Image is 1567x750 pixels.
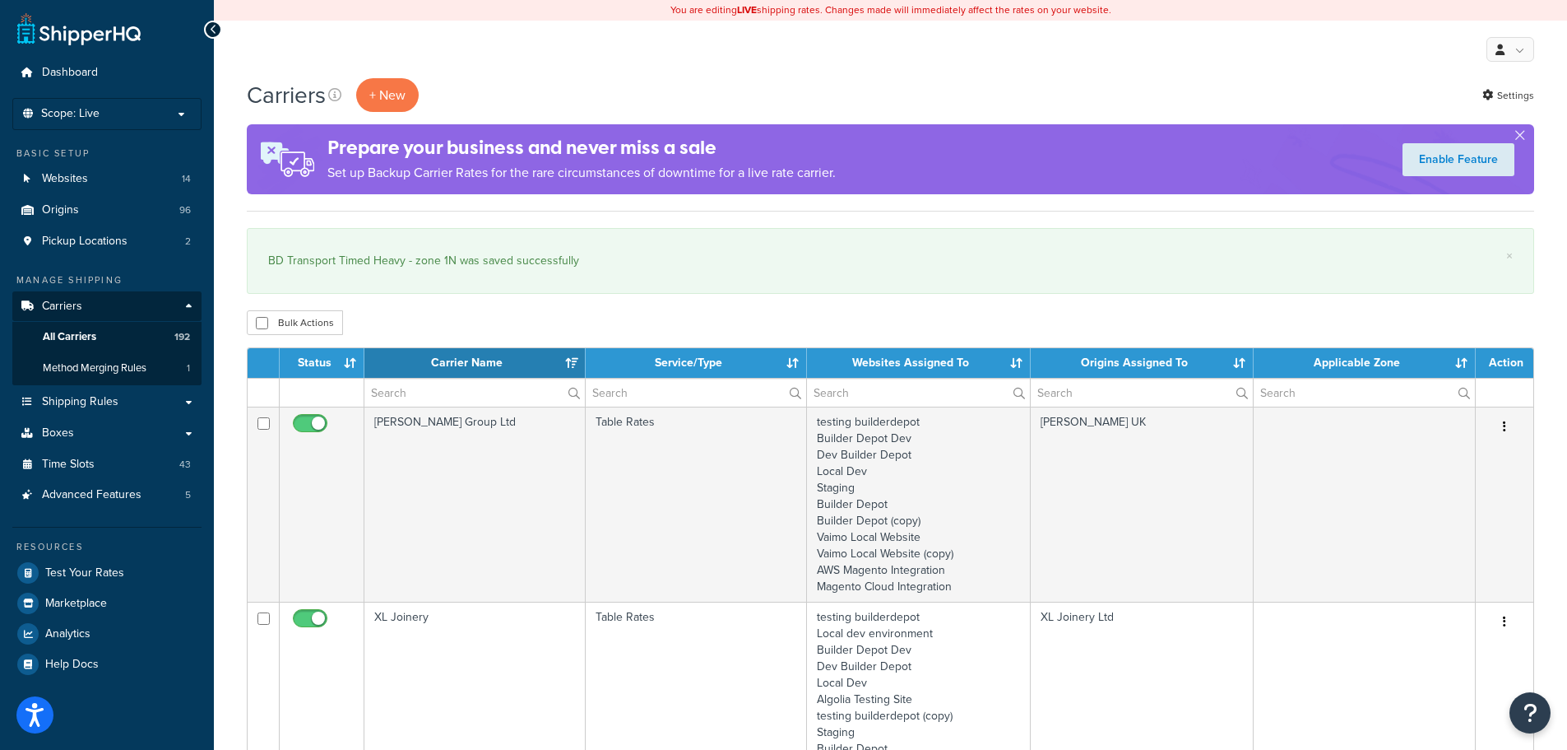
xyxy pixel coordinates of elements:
a: Origins 96 [12,195,202,226]
a: Dashboard [12,58,202,88]
input: Search [364,379,585,407]
span: 1 [187,361,190,375]
span: Marketplace [45,597,107,611]
button: + New [356,78,419,112]
input: Search [1254,379,1475,407]
button: Bulk Actions [247,310,343,335]
a: ShipperHQ Home [17,12,141,45]
div: Resources [12,540,202,554]
span: Origins [42,203,79,217]
a: Websites 14 [12,164,202,194]
span: 14 [182,172,191,186]
td: [PERSON_NAME] UK [1031,407,1254,602]
input: Search [807,379,1030,407]
span: 2 [185,235,191,249]
div: Manage Shipping [12,273,202,287]
th: Websites Assigned To: activate to sort column ascending [807,348,1031,378]
span: Shipping Rules [42,395,118,409]
span: Test Your Rates [45,566,124,580]
th: Service/Type: activate to sort column ascending [586,348,807,378]
a: Marketplace [12,589,202,618]
span: Dashboard [42,66,98,80]
span: Time Slots [42,458,95,472]
span: Analytics [45,627,90,641]
td: testing builderdepot Builder Depot Dev Dev Builder Depot Local Dev Staging Builder Depot Builder ... [807,407,1031,602]
div: BD Transport Timed Heavy - zone 1N was saved successfully [268,249,1513,273]
li: Pickup Locations [12,226,202,257]
span: 192 [174,330,190,344]
p: Set up Backup Carrier Rates for the rare circumstances of downtime for a live rate carrier. [327,161,836,184]
a: Carriers [12,291,202,322]
a: Time Slots 43 [12,450,202,480]
a: Help Docs [12,650,202,679]
td: Table Rates [586,407,807,602]
span: Help Docs [45,658,99,672]
th: Origins Assigned To: activate to sort column ascending [1031,348,1254,378]
li: Carriers [12,291,202,385]
li: Websites [12,164,202,194]
th: Applicable Zone: activate to sort column ascending [1254,348,1476,378]
img: ad-rules-rateshop-fe6ec290ccb7230408bd80ed9643f0289d75e0ffd9eb532fc0e269fcd187b520.png [247,124,327,194]
li: Method Merging Rules [12,353,202,384]
th: Action [1476,348,1533,378]
th: Status: activate to sort column ascending [280,348,364,378]
span: Websites [42,172,88,186]
button: Open Resource Center [1509,692,1551,734]
span: Scope: Live [41,107,100,121]
li: Advanced Features [12,480,202,510]
li: Time Slots [12,450,202,480]
span: Advanced Features [42,488,141,502]
a: Pickup Locations 2 [12,226,202,257]
th: Carrier Name: activate to sort column ascending [364,348,586,378]
div: Basic Setup [12,147,202,161]
a: All Carriers 192 [12,322,202,352]
input: Search [1031,379,1253,407]
a: Boxes [12,418,202,449]
a: Method Merging Rules 1 [12,353,202,384]
a: Enable Feature [1402,143,1514,176]
input: Search [586,379,806,407]
span: All Carriers [43,330,96,344]
a: × [1506,249,1513,263]
li: All Carriers [12,322,202,352]
b: LIVE [737,2,757,17]
td: [PERSON_NAME] Group Ltd [364,407,586,602]
a: Analytics [12,619,202,649]
span: Carriers [42,300,82,314]
span: Pickup Locations [42,235,127,249]
span: 96 [179,203,191,217]
span: 5 [185,488,191,502]
span: Boxes [42,426,74,440]
a: Shipping Rules [12,387,202,417]
a: Settings [1482,84,1534,107]
a: Advanced Features 5 [12,480,202,510]
span: 43 [179,458,191,472]
h4: Prepare your business and never miss a sale [327,134,836,161]
a: Test Your Rates [12,558,202,588]
h1: Carriers [247,79,326,111]
span: Method Merging Rules [43,361,146,375]
li: Origins [12,195,202,226]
